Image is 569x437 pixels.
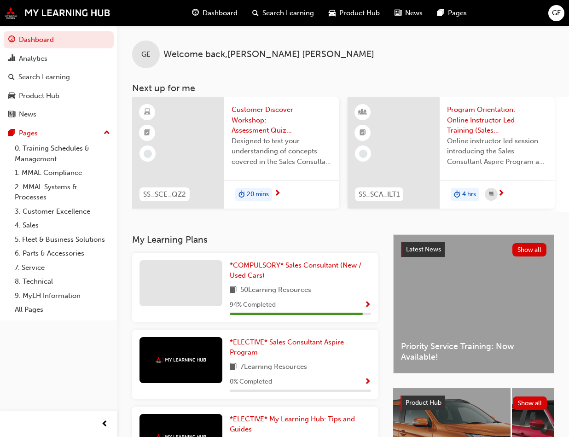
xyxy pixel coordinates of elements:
[548,5,564,21] button: GE
[252,7,259,19] span: search-icon
[11,246,114,261] a: 6. Parts & Accessories
[339,8,380,18] span: Product Hub
[364,299,371,311] button: Show Progress
[387,4,430,23] a: news-iconNews
[230,261,361,280] span: *COMPULSORY* Sales Consultant (New / Used Cars)
[8,129,15,138] span: pages-icon
[144,127,151,139] span: booktick-icon
[4,50,114,67] a: Analytics
[19,128,38,139] div: Pages
[230,361,237,373] span: book-icon
[11,261,114,275] a: 7. Service
[19,53,47,64] div: Analytics
[101,419,108,430] span: prev-icon
[8,36,15,44] span: guage-icon
[364,378,371,386] span: Show Progress
[230,285,237,296] span: book-icon
[552,8,561,18] span: GE
[8,92,15,100] span: car-icon
[132,234,378,245] h3: My Learning Plans
[359,189,400,200] span: SS_SCA_ILT1
[230,338,344,357] span: *ELECTIVE* Sales Consultant Aspire Program
[104,127,110,139] span: up-icon
[185,4,245,23] a: guage-iconDashboard
[454,189,460,201] span: duration-icon
[238,189,245,201] span: duration-icon
[247,189,269,200] span: 20 mins
[437,7,444,19] span: pages-icon
[4,87,114,105] a: Product Hub
[11,141,114,166] a: 0. Training Schedules & Management
[395,7,401,19] span: news-icon
[274,190,281,198] span: next-icon
[348,97,555,209] a: SS_SCA_ILT1Program Orientation: Online Instructor Led Training (Sales Consultant Aspire Program)O...
[11,233,114,247] a: 5. Fleet & Business Solutions
[203,8,238,18] span: Dashboard
[359,150,367,158] span: learningRecordVerb_NONE-icon
[19,91,59,101] div: Product Hub
[11,289,114,303] a: 9. MyLH Information
[262,8,314,18] span: Search Learning
[230,377,272,387] span: 0 % Completed
[406,399,441,407] span: Product Hub
[4,69,114,86] a: Search Learning
[132,97,339,209] a: SS_SCE_QZ2Customer Discover Workshop: Assessment Quiz (Sales Consultant Essential Program)Designe...
[117,83,569,93] h3: Next up for me
[8,55,15,63] span: chart-icon
[230,415,355,434] span: *ELECTIVE* My Learning Hub: Tips and Guides
[11,166,114,180] a: 1. MMAL Compliance
[8,73,15,82] span: search-icon
[405,8,423,18] span: News
[163,49,374,60] span: Welcome back , [PERSON_NAME] [PERSON_NAME]
[447,136,547,167] span: Online instructor led session introducing the Sales Consultant Aspire Program and outlining what ...
[11,303,114,317] a: All Pages
[4,31,114,48] a: Dashboard
[230,414,371,435] a: *ELECTIVE* My Learning Hub: Tips and Guides
[513,396,547,410] button: Show all
[230,300,276,310] span: 94 % Completed
[406,245,441,253] span: Latest News
[321,4,387,23] a: car-iconProduct Hub
[240,361,307,373] span: 7 Learning Resources
[401,242,546,257] a: Latest NewsShow all
[393,234,554,373] a: Latest NewsShow allPriority Service Training: Now Available!
[430,4,474,23] a: pages-iconPages
[360,106,366,118] span: learningResourceType_INSTRUCTOR_LED-icon
[230,337,371,358] a: *ELECTIVE* Sales Consultant Aspire Program
[448,8,467,18] span: Pages
[11,218,114,233] a: 4. Sales
[143,189,186,200] span: SS_SCE_QZ2
[11,180,114,204] a: 2. MMAL Systems & Processes
[156,357,206,363] img: mmal
[8,111,15,119] span: news-icon
[240,285,311,296] span: 50 Learning Resources
[11,204,114,219] a: 3. Customer Excellence
[11,274,114,289] a: 8. Technical
[364,376,371,388] button: Show Progress
[18,72,70,82] div: Search Learning
[245,4,321,23] a: search-iconSearch Learning
[141,49,151,60] span: GE
[364,301,371,309] span: Show Progress
[462,189,476,200] span: 4 hrs
[329,7,336,19] span: car-icon
[232,105,332,136] span: Customer Discover Workshop: Assessment Quiz (Sales Consultant Essential Program)
[144,106,151,118] span: learningResourceType_ELEARNING-icon
[4,125,114,142] button: Pages
[489,189,494,200] span: calendar-icon
[144,150,152,158] span: learningRecordVerb_NONE-icon
[192,7,199,19] span: guage-icon
[5,7,110,19] img: mmal
[401,341,546,362] span: Priority Service Training: Now Available!
[230,260,371,281] a: *COMPULSORY* Sales Consultant (New / Used Cars)
[360,127,366,139] span: booktick-icon
[512,243,547,256] button: Show all
[19,109,36,120] div: News
[4,106,114,123] a: News
[401,396,547,410] a: Product HubShow all
[4,29,114,125] button: DashboardAnalyticsSearch LearningProduct HubNews
[232,136,332,167] span: Designed to test your understanding of concepts covered in the Sales Consultant Essential Program...
[447,105,547,136] span: Program Orientation: Online Instructor Led Training (Sales Consultant Aspire Program)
